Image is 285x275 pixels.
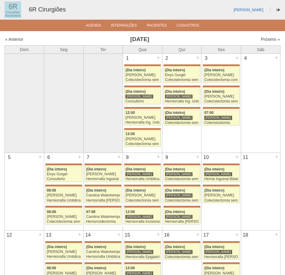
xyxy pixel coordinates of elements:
span: (Dia inteiro) [204,68,225,72]
a: Cadastros [177,23,199,29]
div: Colecistectomia sem Colangiografia [204,199,238,202]
span: 12:00 [125,111,135,115]
div: [PERSON_NAME] [125,137,159,141]
div: + [116,153,121,161]
div: [PERSON_NAME] [204,172,232,176]
a: (Dia inteiro) [PERSON_NAME] Colecistectomia sem Colangiografia VL [164,186,200,203]
a: 13:00 [PERSON_NAME] Colecistectomia sem Colangiografia VL [124,130,161,147]
div: Carolina Waterkemper [86,250,120,254]
a: 12:00 [PERSON_NAME] Herniorrafia Ing. Unilateral VL [124,109,161,125]
a: 08:00 [PERSON_NAME] Herniorrafia Umbilical [45,186,82,203]
div: [PERSON_NAME] [165,193,193,198]
span: (Dia inteiro) [125,89,146,94]
a: 13:00 [PERSON_NAME] Herniorrafia Incisional [124,208,161,224]
a: (Dia inteiro) [PERSON_NAME] Colecistectomia sem Colangiografia VL [124,66,161,83]
div: Key: Maria Braido [85,206,121,208]
div: + [235,54,240,62]
a: (Dia inteiro) [PERSON_NAME] Herniorrafia [PERSON_NAME] [203,243,240,260]
a: (Dia inteiro) [PERSON_NAME] Herniorrafia Umbilical [124,165,161,182]
div: Consultório [125,99,159,103]
div: [PERSON_NAME] [125,94,153,99]
a: (Dia inteiro) Elvys Gurgel Consultório [45,165,82,182]
div: Key: Maria Braido [124,107,161,109]
div: Colecistectomia sem Colangiografia VL [125,78,159,82]
div: Hemorroidectomia [86,220,120,224]
div: Key: Maria Braido [124,163,161,165]
div: Colecistectomia sem Colangiografia VL [125,142,159,146]
div: [PERSON_NAME] [204,73,238,77]
div: Key: Maria Braido [45,206,82,208]
div: Key: Maria Braido [124,86,161,87]
div: Key: Maria Braido [203,107,240,109]
div: Key: Maria Braido [85,241,121,243]
div: [PERSON_NAME] [204,193,238,197]
span: (Dia inteiro) [204,266,225,270]
a: (Dia inteiro) Carolina Waterkemper Herniorrafia [PERSON_NAME] [85,186,121,203]
a: [PERSON_NAME] [234,8,264,12]
span: (Dia inteiro) [47,245,67,249]
div: Carolina Waterkemper [86,193,120,197]
span: 07:00 [86,210,96,214]
span: 08:00 [47,266,56,270]
a: 07:00 Carolina Waterkemper Hemorroidectomia [85,208,121,224]
div: + [195,231,200,238]
div: [PERSON_NAME] [165,172,193,176]
div: + [77,153,82,161]
th: Sáb [241,45,280,53]
div: + [38,153,43,161]
a: (Dia inteiro) [PERSON_NAME] Colecistectomia sem Colangiografia VL [164,243,200,260]
a: (Dia inteiro) [PERSON_NAME] Consultório [124,87,161,104]
div: Key: Maria Braido [85,163,121,165]
div: + [235,231,240,238]
div: + [116,231,121,238]
a: Pacientes [147,23,167,29]
div: [PERSON_NAME] [204,250,232,254]
div: [PERSON_NAME] [165,215,193,219]
div: Herniorrafia Inguinal Bilateral [86,177,120,181]
a: (Dia inteiro) [PERSON_NAME] Colecistectomia sem Colangiografia [203,186,240,203]
a: (Dia inteiro) [PERSON_NAME] Colecistectomia sem Colangiografia VL [164,109,200,125]
a: 6R Cirurgiões [29,6,66,13]
div: Herniorrafia [PERSON_NAME] [165,220,199,224]
span: (Dia inteiro) [125,68,146,72]
a: (Dia inteiro) [PERSON_NAME] Herniorrafia Ing. Unilateral VL [164,87,200,104]
th: Dom [5,45,44,53]
div: Key: Maria Braido [124,262,161,264]
div: Herniorrafia [PERSON_NAME] [204,255,238,259]
div: [PERSON_NAME] [165,115,193,120]
div: [PERSON_NAME] [47,193,81,197]
span: (Dia inteiro) [125,188,146,192]
div: Key: Maria Braido [124,128,161,130]
span: (Dia inteiro) [47,167,67,171]
div: Key: Maria Braido [164,185,200,186]
span: (Dia inteiro) [165,210,185,214]
div: Colecistectomia sem Colangiografia VL [165,121,199,125]
div: Elvys Gurgel [47,172,81,176]
div: Herniorrafia [PERSON_NAME] [86,199,120,202]
div: + [195,153,200,161]
div: 11 [241,153,250,162]
div: 18 [241,231,250,240]
div: + [156,231,161,238]
div: + [195,54,200,62]
div: Herniorrafia Umbilical [47,199,81,202]
div: 9 [162,153,171,162]
span: (Dia inteiro) [86,266,106,270]
div: 2 [162,54,171,63]
div: 16 [162,231,171,240]
div: Herniorrafia Umbilical [125,177,159,181]
div: [PERSON_NAME] [47,250,81,254]
span: 08:00 [47,210,56,214]
div: [PERSON_NAME] [47,215,81,219]
div: 1 [123,54,132,63]
th: Ter [83,45,123,53]
div: [PERSON_NAME] [125,193,159,197]
div: [PERSON_NAME] [165,250,193,254]
a: (Dia inteiro) [PERSON_NAME] Colecistectomia com Colangiografia VL [203,66,240,83]
div: 12 [5,231,14,240]
span: (Dia inteiro) [204,89,225,94]
div: Key: Maria Braido [164,107,200,109]
div: Key: Maria Braido [203,64,240,66]
span: (Dia inteiro) [204,245,225,249]
a: (Dia inteiro) Elvys Gurgel Colecistectomia sem Colangiografia VL [164,66,200,83]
